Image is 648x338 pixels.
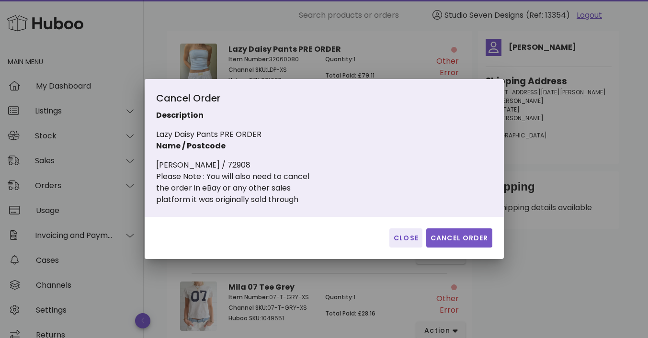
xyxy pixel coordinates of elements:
[156,90,371,110] div: Cancel Order
[393,233,419,243] span: Close
[426,228,492,248] button: Cancel Order
[156,110,371,121] p: Description
[430,233,489,243] span: Cancel Order
[156,90,371,205] div: Lazy Daisy Pants PRE ORDER [PERSON_NAME] / 72908
[156,171,371,205] div: Please Note : You will also need to cancel the order in eBay or any other sales platform it was o...
[156,140,371,152] p: Name / Postcode
[389,228,422,248] button: Close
